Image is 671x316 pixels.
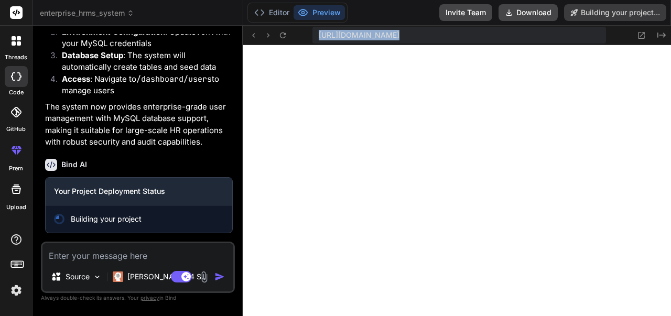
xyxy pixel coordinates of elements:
li: : The system will automatically create tables and seed data [53,50,233,73]
span: enterprise_hrms_system [40,8,134,18]
img: attachment [198,271,210,283]
h6: Bind AI [61,159,87,170]
button: Preview [294,5,345,20]
span: [URL][DOMAIN_NAME] [319,30,399,40]
strong: Database Setup [62,50,123,60]
code: .env [196,27,215,37]
button: Download [499,4,558,21]
p: Always double-check its answers. Your in Bind [41,293,235,303]
label: Upload [6,203,26,212]
p: [PERSON_NAME] 4 S.. [127,271,205,282]
label: prem [9,164,23,173]
li: : Update with your MySQL credentials [53,26,233,50]
code: /dashboard/users [136,74,212,84]
button: Editor [250,5,294,20]
img: Pick Models [93,273,102,281]
strong: Environment Configuration [62,27,165,37]
strong: Access [62,74,90,84]
p: Source [66,271,90,282]
label: threads [5,53,27,62]
label: code [9,88,24,97]
li: : Navigate to to manage users [53,73,233,97]
span: Building your project [71,214,142,224]
button: Building your project... [564,4,666,21]
img: Claude 4 Sonnet [113,271,123,282]
span: privacy [140,295,159,301]
img: settings [7,281,25,299]
h3: Your Project Deployment Status [54,186,224,197]
button: Invite Team [439,4,492,21]
img: icon [214,271,225,282]
p: The system now provides enterprise-grade user management with MySQL database support, making it s... [45,101,233,148]
label: GitHub [6,125,26,134]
